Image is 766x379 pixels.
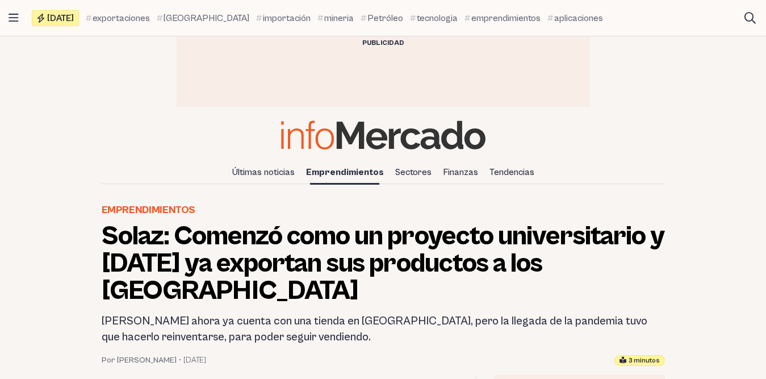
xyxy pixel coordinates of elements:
[438,163,483,182] a: Finanzas
[547,11,603,25] a: aplicaciones
[554,11,603,25] span: aplicaciones
[256,11,311,25] a: importación
[361,11,403,25] a: Petróleo
[464,11,541,25] a: emprendimientos
[102,202,196,218] a: Emprendimientos
[86,11,150,25] a: exportaciones
[102,355,177,366] a: Por [PERSON_NAME]
[614,355,665,366] div: Tiempo estimado de lectura: 3 minutos
[324,11,354,25] span: mineria
[367,11,403,25] span: Petróleo
[391,163,436,182] a: Sectores
[228,163,299,182] a: Últimas noticias
[471,11,541,25] span: emprendimientos
[164,11,249,25] span: [GEOGRAPHIC_DATA]
[102,223,665,305] h1: Solaz: Comenzó como un proyecto universitario y [DATE] ya exportan sus productos a los [GEOGRAPHI...
[281,120,485,149] img: Infomercado Ecuador logo
[102,314,665,345] h2: [PERSON_NAME] ahora ya cuenta con una tienda en [GEOGRAPHIC_DATA], pero la llegada de la pandemia...
[410,11,458,25] a: tecnologia
[157,11,249,25] a: [GEOGRAPHIC_DATA]
[485,163,539,182] a: Tendencias
[317,11,354,25] a: mineria
[263,11,311,25] span: importación
[183,355,206,366] time: 5 octubre, 2023 08:58
[417,11,458,25] span: tecnologia
[177,36,590,50] div: Publicidad
[93,11,150,25] span: exportaciones
[179,355,181,366] span: •
[302,163,388,182] a: Emprendimientos
[47,14,74,23] span: [DATE]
